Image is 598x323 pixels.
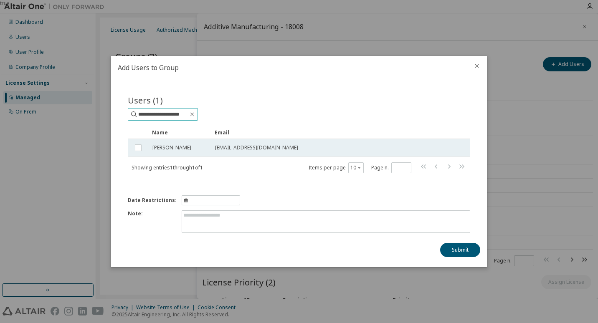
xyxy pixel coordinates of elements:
h2: Add Users to Group [111,56,467,79]
span: Page n. [371,162,411,173]
label: Date Restrictions: [128,197,177,204]
label: Note: [128,210,177,233]
button: information [182,195,240,205]
div: Name [152,126,208,139]
span: [EMAIL_ADDRESS][DOMAIN_NAME] [215,144,298,151]
button: close [474,63,480,69]
div: Email [215,126,405,139]
span: [PERSON_NAME] [152,144,191,151]
span: Showing entries 1 through 1 of 1 [132,164,203,171]
button: Submit [440,243,480,257]
button: 10 [350,164,362,171]
span: Items per page [309,162,364,173]
span: Users (1) [128,94,163,106]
